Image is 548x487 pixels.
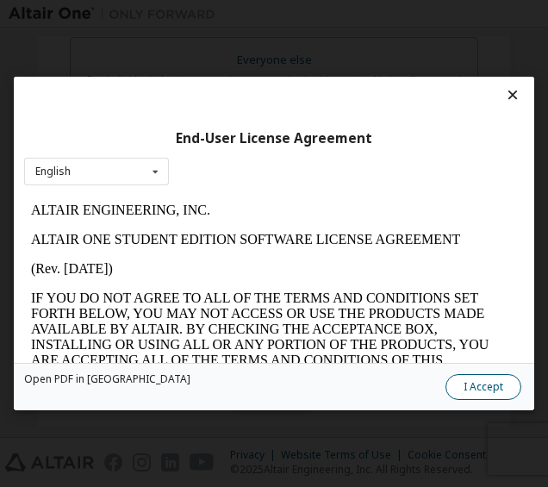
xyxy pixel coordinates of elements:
[35,166,71,177] div: English
[7,36,493,52] p: ALTAIR ONE STUDENT EDITION SOFTWARE LICENSE AGREEMENT
[24,374,190,384] a: Open PDF in [GEOGRAPHIC_DATA]
[7,95,493,343] p: IF YOU DO NOT AGREE TO ALL OF THE TERMS AND CONDITIONS SET FORTH BELOW, YOU MAY NOT ACCESS OR USE...
[24,130,524,147] div: End-User License Agreement
[7,7,493,22] p: ALTAIR ENGINEERING, INC.
[445,374,521,400] button: I Accept
[7,66,493,81] p: (Rev. [DATE])
[7,172,397,203] a: [URL][DOMAIN_NAME]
